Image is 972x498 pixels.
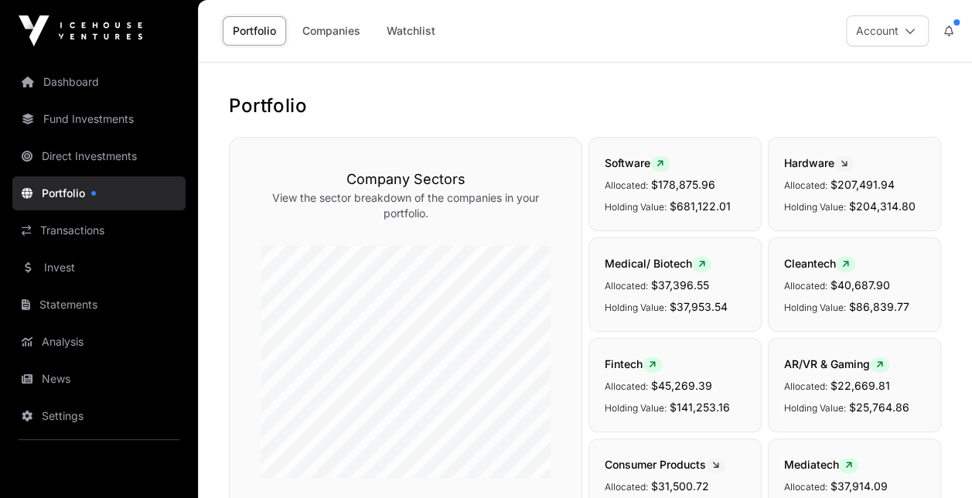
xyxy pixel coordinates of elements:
iframe: Chat Widget [895,424,972,498]
span: Software [605,156,670,169]
span: Allocated: [605,280,648,292]
a: Companies [292,16,370,46]
span: Consumer Products [605,458,725,471]
a: News [12,362,186,396]
a: Analysis [12,325,186,359]
span: Mediatech [784,458,858,471]
span: Holding Value: [784,402,846,414]
span: Allocated: [605,380,648,392]
a: Portfolio [223,16,286,46]
h3: Company Sectors [261,169,551,190]
span: Allocated: [784,179,827,191]
span: Allocated: [784,280,827,292]
span: Cleantech [784,257,855,270]
a: Direct Investments [12,139,186,173]
span: $25,764.86 [849,401,909,414]
span: Medical/ Biotech [605,257,711,270]
a: Watchlist [377,16,445,46]
span: $681,122.01 [670,200,731,213]
span: $31,500.72 [651,479,709,493]
a: Statements [12,288,186,322]
span: $141,253.16 [670,401,730,414]
span: $86,839.77 [849,300,909,313]
span: $22,669.81 [830,379,890,392]
span: Holding Value: [605,201,667,213]
span: Allocated: [784,380,827,392]
span: $37,953.54 [670,300,728,313]
span: $40,687.90 [830,278,890,292]
a: Dashboard [12,65,186,99]
span: Holding Value: [784,302,846,313]
span: $178,875.96 [651,178,715,191]
h1: Portfolio [229,94,941,118]
span: $204,314.80 [849,200,916,213]
span: $207,491.94 [830,178,895,191]
button: Account [846,15,929,46]
a: Transactions [12,213,186,247]
img: Icehouse Ventures Logo [19,15,142,46]
a: Portfolio [12,176,186,210]
span: $37,396.55 [651,278,709,292]
span: Holding Value: [784,201,846,213]
a: Settings [12,399,186,433]
span: Allocated: [605,481,648,493]
span: Allocated: [784,481,827,493]
span: $37,914.09 [830,479,888,493]
span: $45,269.39 [651,379,712,392]
span: AR/VR & Gaming [784,357,889,370]
span: Fintech [605,357,662,370]
a: Invest [12,251,186,285]
span: Holding Value: [605,402,667,414]
span: Allocated: [605,179,648,191]
span: Holding Value: [605,302,667,313]
a: Fund Investments [12,102,186,136]
p: View the sector breakdown of the companies in your portfolio. [261,190,551,221]
span: Hardware [784,156,854,169]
